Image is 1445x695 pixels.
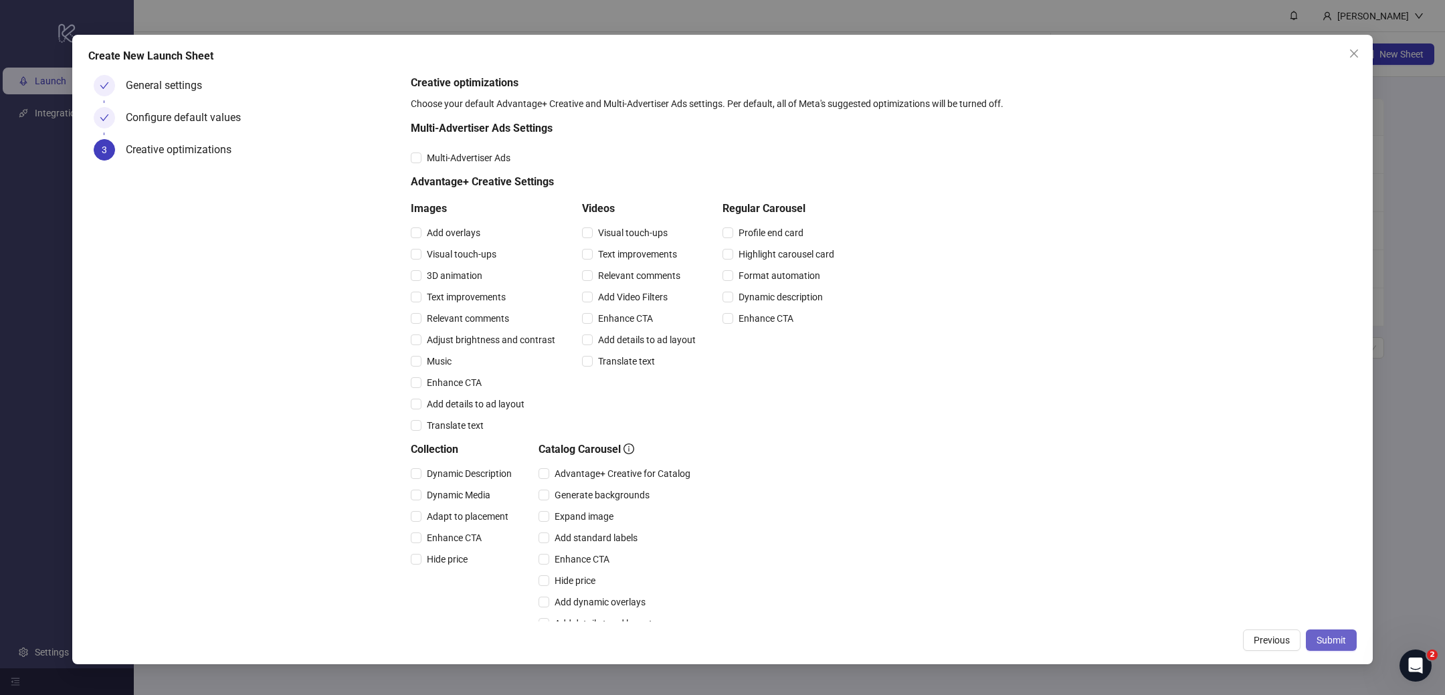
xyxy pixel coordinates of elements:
[593,247,682,262] span: Text improvements
[126,75,213,96] div: General settings
[421,530,487,545] span: Enhance CTA
[411,174,840,190] h5: Advantage+ Creative Settings
[421,311,514,326] span: Relevant comments
[100,113,109,122] span: check
[421,290,511,304] span: Text improvements
[421,247,502,262] span: Visual touch-ups
[549,552,615,567] span: Enhance CTA
[411,75,1351,91] h5: Creative optimizations
[126,107,252,128] div: Configure default values
[411,441,517,458] h5: Collection
[593,290,673,304] span: Add Video Filters
[1243,629,1300,651] button: Previous
[1349,48,1359,59] span: close
[421,151,516,165] span: Multi-Advertiser Ads
[1400,650,1432,682] iframe: Intercom live chat
[411,96,1351,111] div: Choose your default Advantage+ Creative and Multi-Advertiser Ads settings. Per default, all of Me...
[582,201,701,217] h5: Videos
[100,81,109,90] span: check
[421,225,486,240] span: Add overlays
[733,225,809,240] span: Profile end card
[593,268,686,283] span: Relevant comments
[1343,43,1365,64] button: Close
[88,48,1357,64] div: Create New Launch Sheet
[1306,629,1357,651] button: Submit
[421,418,489,433] span: Translate text
[733,290,828,304] span: Dynamic description
[549,595,651,609] span: Add dynamic overlays
[1254,635,1290,646] span: Previous
[421,488,496,502] span: Dynamic Media
[593,354,660,369] span: Translate text
[102,144,107,155] span: 3
[623,443,634,454] span: info-circle
[421,397,530,411] span: Add details to ad layout
[549,573,601,588] span: Hide price
[421,509,514,524] span: Adapt to placement
[1317,635,1346,646] span: Submit
[411,120,840,136] h5: Multi-Advertiser Ads Settings
[1427,650,1438,660] span: 2
[411,201,561,217] h5: Images
[733,247,840,262] span: Highlight carousel card
[549,488,655,502] span: Generate backgrounds
[126,139,242,161] div: Creative optimizations
[539,441,696,458] h5: Catalog Carousel
[722,201,840,217] h5: Regular Carousel
[733,311,799,326] span: Enhance CTA
[421,552,473,567] span: Hide price
[421,466,517,481] span: Dynamic Description
[733,268,826,283] span: Format automation
[549,509,619,524] span: Expand image
[421,268,488,283] span: 3D animation
[593,332,701,347] span: Add details to ad layout
[549,530,643,545] span: Add standard labels
[421,354,457,369] span: Music
[549,466,696,481] span: Advantage+ Creative for Catalog
[549,616,658,631] span: Add details to ad layout
[421,332,561,347] span: Adjust brightness and contrast
[421,375,487,390] span: Enhance CTA
[593,311,658,326] span: Enhance CTA
[593,225,673,240] span: Visual touch-ups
